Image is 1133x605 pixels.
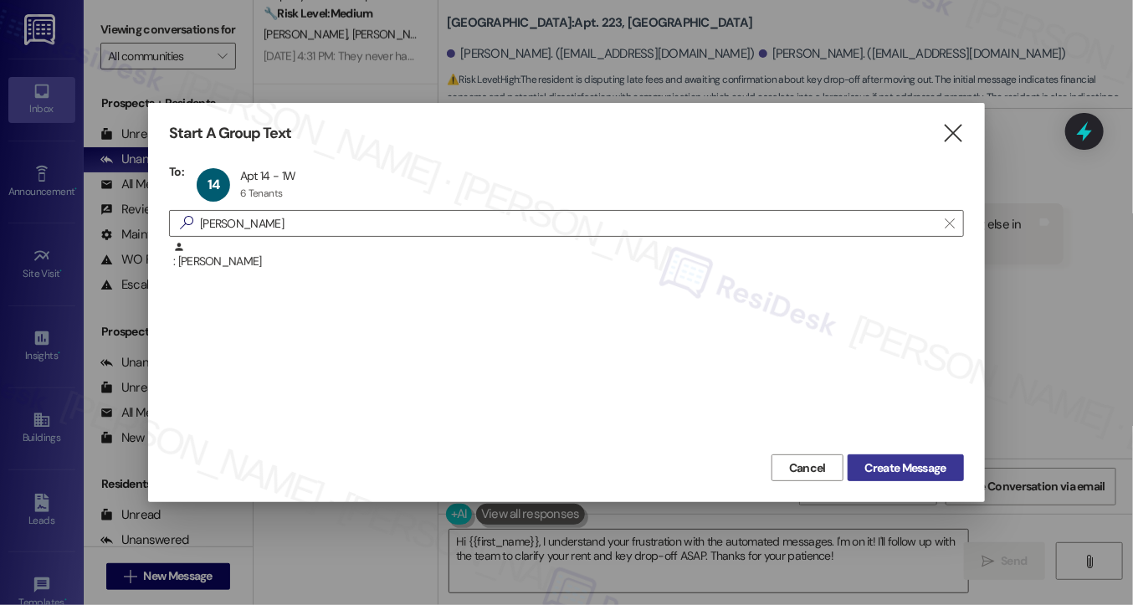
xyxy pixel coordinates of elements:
[240,168,295,183] div: Apt 14 - 1W
[200,212,936,235] input: Search for any contact or apartment
[945,217,954,230] i: 
[789,459,826,477] span: Cancel
[240,187,283,200] div: 6 Tenants
[865,459,946,477] span: Create Message
[173,241,964,270] div: : [PERSON_NAME]
[169,241,964,283] div: : [PERSON_NAME]
[941,125,964,142] i: 
[173,214,200,232] i: 
[772,454,843,481] button: Cancel
[936,211,963,236] button: Clear text
[169,164,184,179] h3: To:
[848,454,964,481] button: Create Message
[169,124,291,143] h3: Start A Group Text
[208,176,219,193] span: 14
